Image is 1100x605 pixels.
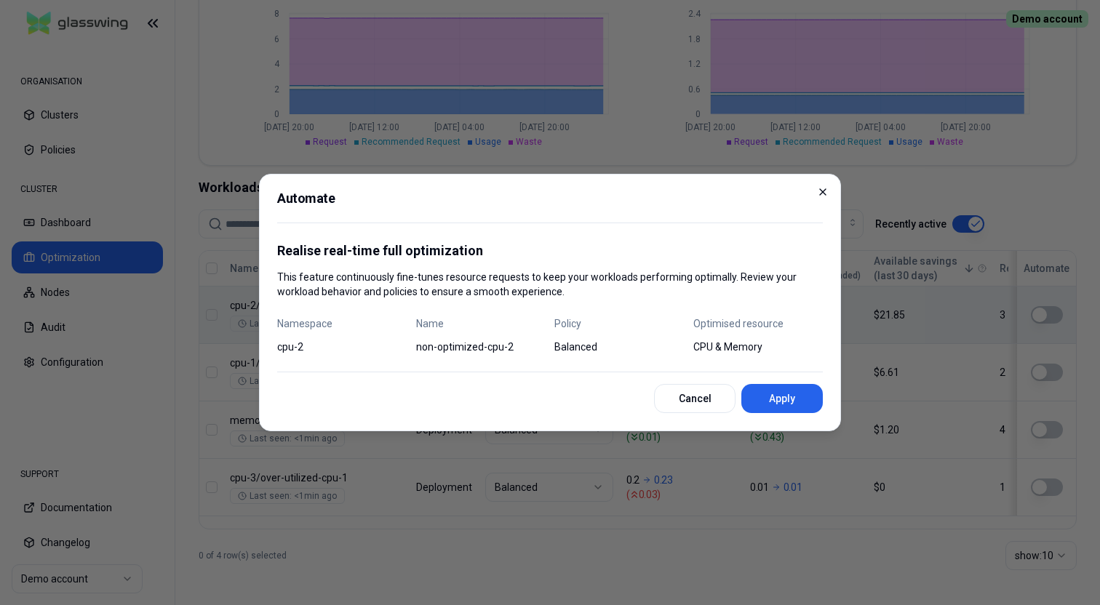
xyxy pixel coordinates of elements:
div: This feature continuously fine-tunes resource requests to keep your workloads performing optimall... [277,241,823,299]
span: cpu-2 [277,340,407,354]
span: Policy [554,316,685,331]
h2: Automate [277,192,823,223]
button: Cancel [654,384,736,413]
span: Name [416,316,546,331]
span: non-optimized-cpu-2 [416,340,546,354]
span: Balanced [554,340,685,354]
p: Realise real-time full optimization [277,241,823,261]
span: CPU & Memory [693,340,824,354]
button: Apply [741,384,823,413]
span: Namespace [277,316,407,331]
span: Optimised resource [693,316,824,331]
